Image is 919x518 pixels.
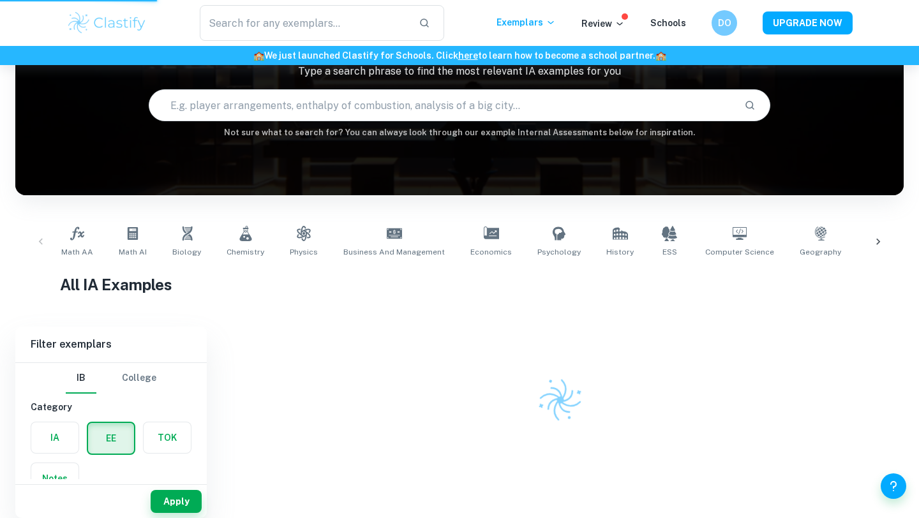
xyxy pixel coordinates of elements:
span: History [606,246,634,258]
span: Geography [800,246,841,258]
button: UPGRADE NOW [763,11,853,34]
p: Exemplars [497,15,556,29]
h6: DO [717,16,732,30]
img: Clastify logo [66,10,147,36]
a: Schools [650,18,686,28]
button: IB [66,363,96,394]
h6: Filter exemplars [15,327,207,362]
span: Math AA [61,246,93,258]
span: Chemistry [227,246,264,258]
p: Type a search phrase to find the most relevant IA examples for you [15,64,904,79]
h6: Category [31,400,191,414]
button: Help and Feedback [881,473,906,499]
span: Biology [172,246,201,258]
a: here [458,50,478,61]
span: 🏫 [253,50,264,61]
button: College [122,363,156,394]
span: Business and Management [343,246,445,258]
button: Search [739,94,761,116]
button: IA [31,422,78,453]
h6: We just launched Clastify for Schools. Click to learn how to become a school partner. [3,48,916,63]
div: Filter type choice [66,363,156,394]
button: Apply [151,490,202,513]
input: E.g. player arrangements, enthalpy of combustion, analysis of a big city... [149,87,734,123]
button: DO [712,10,737,36]
span: Economics [470,246,512,258]
span: Physics [290,246,318,258]
button: TOK [144,422,191,453]
span: Computer Science [705,246,774,258]
h6: Not sure what to search for? You can always look through our example Internal Assessments below f... [15,126,904,139]
p: Review [581,17,625,31]
span: Psychology [537,246,581,258]
span: ESS [662,246,677,258]
span: Math AI [119,246,147,258]
span: 🏫 [655,50,666,61]
h1: All IA Examples [60,273,860,296]
button: EE [88,423,134,454]
button: Notes [31,463,78,494]
img: Clastify logo [532,371,589,429]
input: Search for any exemplars... [200,5,408,41]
